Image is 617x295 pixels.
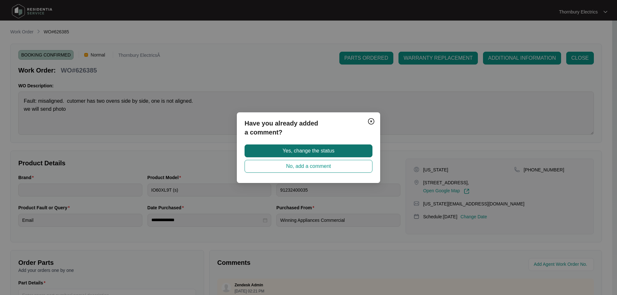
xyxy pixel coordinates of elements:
[282,147,334,155] span: Yes, change the status
[245,160,372,173] button: No, add a comment
[366,116,376,126] button: Close
[286,162,331,170] span: No, add a comment
[245,119,372,128] p: Have you already added
[245,128,372,137] p: a comment?
[367,117,375,125] img: closeCircle
[245,144,372,157] button: Yes, change the status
